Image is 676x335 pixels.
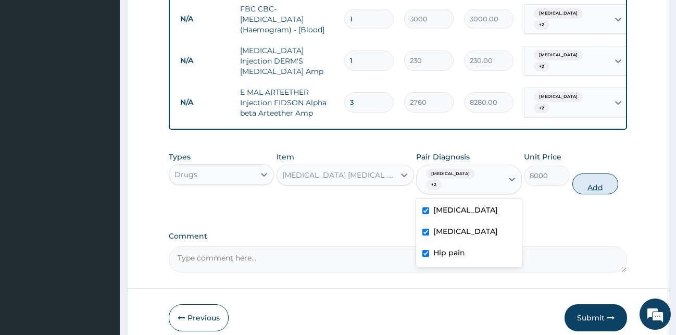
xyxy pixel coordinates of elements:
[433,247,465,258] label: Hip pain
[524,152,561,162] label: Unit Price
[416,152,470,162] label: Pair Diagnosis
[534,103,549,114] span: + 2
[565,304,627,331] button: Submit
[235,82,339,123] td: E MAL ARTEETHER Injection FIDSON Alpha beta Arteether Amp
[175,9,235,29] td: N/A
[433,226,498,237] label: [MEDICAL_DATA]
[277,152,294,162] label: Item
[572,173,618,194] button: Add
[175,93,235,112] td: N/A
[5,224,198,260] textarea: Type your message and hit 'Enter'
[60,101,144,206] span: We're online!
[19,52,42,78] img: d_794563401_company_1708531726252_794563401
[169,232,628,241] label: Comment
[169,304,229,331] button: Previous
[426,180,442,190] span: + 2
[534,50,583,60] span: [MEDICAL_DATA]
[433,205,498,215] label: [MEDICAL_DATA]
[169,153,191,162] label: Types
[282,170,396,180] div: [MEDICAL_DATA] [MEDICAL_DATA] 1g im [MEDICAL_DATA] BTL
[426,169,475,179] span: [MEDICAL_DATA]
[174,169,197,180] div: Drugs
[534,8,583,19] span: [MEDICAL_DATA]
[235,40,339,82] td: [MEDICAL_DATA] Injection DERM'S [MEDICAL_DATA] Amp
[534,20,549,30] span: + 2
[175,51,235,70] td: N/A
[534,92,583,102] span: [MEDICAL_DATA]
[54,58,175,72] div: Chat with us now
[171,5,196,30] div: Minimize live chat window
[534,61,549,72] span: + 2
